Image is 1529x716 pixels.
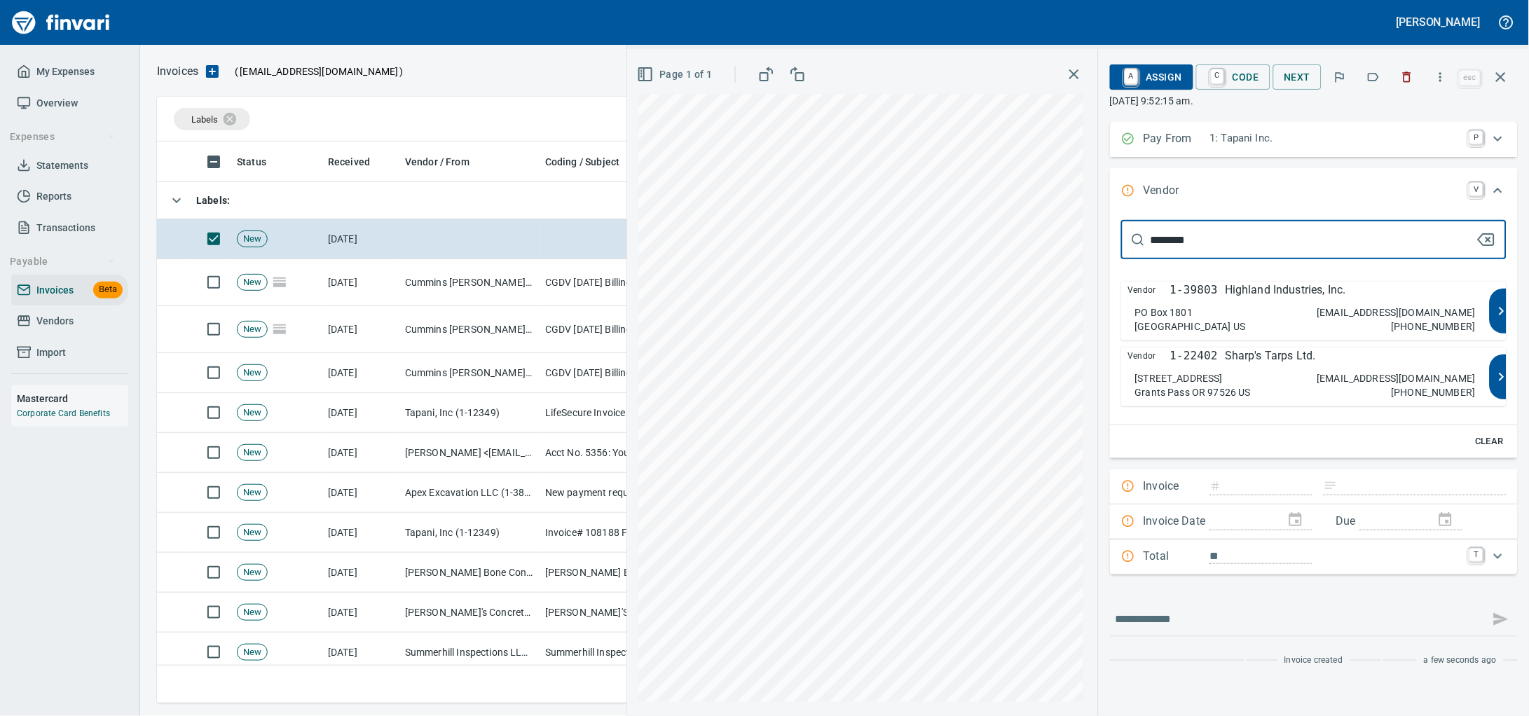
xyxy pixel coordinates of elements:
[1324,62,1355,92] button: Flag
[322,513,399,553] td: [DATE]
[1425,62,1456,92] button: More
[322,219,399,259] td: [DATE]
[1471,434,1509,450] span: Clear
[36,344,66,362] span: Import
[1469,130,1483,144] a: P
[36,282,74,299] span: Invoices
[1144,182,1210,200] p: Vendor
[322,553,399,593] td: [DATE]
[1135,305,1193,319] p: PO Box 1801
[1110,168,1518,214] div: Expand
[399,593,540,633] td: [PERSON_NAME]'s Concrete Pumping Inc (1-10849)
[36,157,88,174] span: Statements
[8,6,114,39] img: Finvari
[1392,62,1422,92] button: Discard
[328,153,370,170] span: Received
[322,593,399,633] td: [DATE]
[1170,282,1218,298] p: 1-39803
[1110,539,1518,574] div: Expand
[1273,64,1322,90] button: Next
[36,219,95,237] span: Transactions
[1196,64,1270,90] button: CCode
[540,353,820,393] td: CGDV [DATE] Billing
[322,633,399,673] td: [DATE]
[4,249,121,275] button: Payable
[238,646,267,659] span: New
[238,323,267,336] span: New
[17,391,128,406] h6: Mastercard
[1125,69,1138,84] a: A
[1225,282,1346,298] p: Highland Industries, Inc.
[399,306,540,353] td: Cummins [PERSON_NAME] & [PERSON_NAME] PC Attorneys at Law (1-39891)
[93,282,123,298] span: Beta
[1121,347,1507,406] button: Vendor1-22402Sharp's Tarps Ltd.[STREET_ADDRESS]Grants Pass OR 97526 US[EMAIL_ADDRESS][DOMAIN_NAME...
[238,566,267,579] span: New
[399,259,540,306] td: Cummins [PERSON_NAME] & [PERSON_NAME] PC Attorneys at Law (1-39891)
[1121,282,1507,340] button: Vendor1-39803Highland Industries, Inc.PO Box 1801[GEOGRAPHIC_DATA] US[EMAIL_ADDRESS][DOMAIN_NAME]...
[268,276,292,287] span: Pages Split
[540,593,820,633] td: [PERSON_NAME]'S CONCRETE PUMPING, INC: Invoice 627250 for [DATE]
[545,153,638,170] span: Coding / Subject
[405,153,488,170] span: Vendor / From
[238,233,267,246] span: New
[1128,347,1170,364] span: Vendor
[1110,94,1518,108] p: [DATE] 9:52:15 am.
[1135,385,1251,399] p: Grants Pass OR 97526 US
[11,88,128,119] a: Overview
[174,108,250,130] div: Labels
[1284,69,1311,86] span: Next
[191,114,218,125] span: Labels
[399,553,540,593] td: [PERSON_NAME] Bone Concrete Pumping Inc (1-24131)
[226,64,404,78] p: ( )
[237,153,284,170] span: Status
[1358,62,1389,92] button: Labels
[238,446,267,460] span: New
[1128,282,1170,298] span: Vendor
[1170,347,1218,364] p: 1-22402
[1225,347,1316,364] p: Sharp's Tarps Ltd.
[1207,65,1259,89] span: Code
[36,312,74,330] span: Vendors
[11,305,128,337] a: Vendors
[11,181,128,212] a: Reports
[238,366,267,380] span: New
[1211,69,1224,84] a: C
[399,473,540,513] td: Apex Excavation LLC (1-38348)
[1284,654,1343,668] span: Invoice created
[399,433,540,473] td: [PERSON_NAME] <[EMAIL_ADDRESS][DOMAIN_NAME]>
[1144,130,1210,149] p: Pay From
[540,633,820,673] td: Summerhill Inspections [GEOGRAPHIC_DATA] INV1502
[540,553,820,593] td: [PERSON_NAME] Bone Concrete Pumping: Invoice 390-660971 for [DATE]
[1397,15,1481,29] h5: [PERSON_NAME]
[17,408,110,418] a: Corporate Card Benefits
[157,63,198,80] p: Invoices
[540,306,820,353] td: CGDV [DATE] Billing
[238,276,267,289] span: New
[238,606,267,619] span: New
[10,253,116,270] span: Payable
[11,212,128,244] a: Transactions
[1392,385,1476,399] p: [PHONE_NUMBER]
[322,259,399,306] td: [DATE]
[640,66,712,83] span: Page 1 of 1
[322,353,399,393] td: [DATE]
[1460,70,1481,85] a: esc
[1144,548,1210,566] p: Total
[634,62,718,88] button: Page 1 of 1
[11,56,128,88] a: My Expenses
[328,153,388,170] span: Received
[399,353,540,393] td: Cummins [PERSON_NAME] & [PERSON_NAME] PC Attorneys at Law (1-39891)
[1110,214,1518,458] div: Expand
[198,63,226,80] button: Upload an Invoice
[4,124,121,150] button: Expenses
[36,63,95,81] span: My Expenses
[405,153,469,170] span: Vendor / From
[1110,122,1518,157] div: Expand
[399,633,540,673] td: Summerhill Inspections LLC (1-30757)
[540,393,820,433] td: LifeSecure Invoice [DATE]
[1456,60,1518,94] span: Close invoice
[1469,182,1483,196] a: V
[1469,548,1483,562] a: T
[237,153,266,170] span: Status
[1110,64,1193,90] button: AAssign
